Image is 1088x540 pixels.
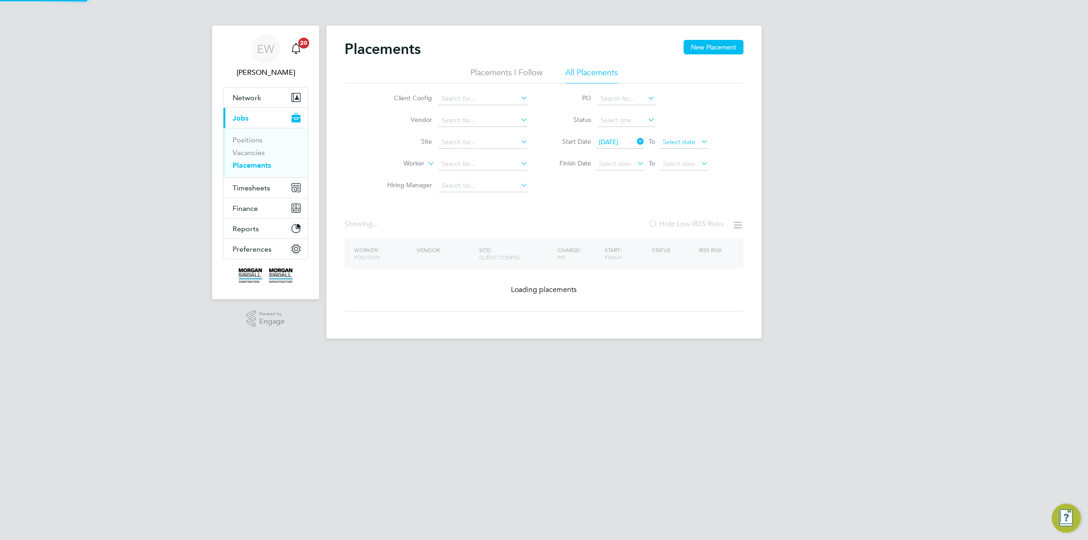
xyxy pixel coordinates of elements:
[1052,504,1081,533] button: Engage Resource Center
[646,136,658,147] span: To
[233,136,262,144] a: Positions
[233,161,271,170] a: Placements
[223,128,308,177] div: Jobs
[223,219,308,238] button: Reports
[663,138,695,146] span: Select date
[380,116,432,124] label: Vendor
[380,181,432,189] label: Hiring Manager
[233,184,270,192] span: Timesheets
[233,245,272,253] span: Preferences
[380,94,432,102] label: Client Config
[212,25,319,299] nav: Main navigation
[287,34,305,63] a: 20
[550,137,591,146] label: Start Date
[380,137,432,146] label: Site
[223,88,308,107] button: Network
[597,92,655,105] input: Search for...
[345,40,421,58] h2: Placements
[233,114,248,122] span: Jobs
[684,40,743,54] button: New Placement
[223,108,308,128] button: Jobs
[247,310,285,327] a: Powered byEngage
[233,93,261,102] span: Network
[438,158,528,170] input: Search for...
[438,92,528,105] input: Search for...
[257,43,274,55] span: EW
[233,148,265,157] a: Vacancies
[550,159,591,167] label: Finish Date
[438,180,528,192] input: Search for...
[345,219,380,229] div: Showing
[597,114,655,127] input: Select one
[438,136,528,149] input: Search for...
[550,94,591,102] label: PO
[565,67,618,83] li: All Placements
[373,219,378,229] span: ...
[233,224,259,233] span: Reports
[223,178,308,198] button: Timesheets
[550,116,591,124] label: Status
[223,239,308,259] button: Preferences
[259,318,285,326] span: Engage
[471,67,543,83] li: Placements I Follow
[238,268,293,283] img: morgansindall-logo-retina.png
[298,38,309,49] span: 20
[223,67,308,78] span: Emma Wells
[223,198,308,218] button: Finance
[259,310,285,318] span: Powered by
[223,34,308,78] a: EW[PERSON_NAME]
[372,159,424,168] label: Worker
[233,204,258,213] span: Finance
[223,268,308,283] a: Go to home page
[599,138,618,146] span: [DATE]
[438,114,528,127] input: Search for...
